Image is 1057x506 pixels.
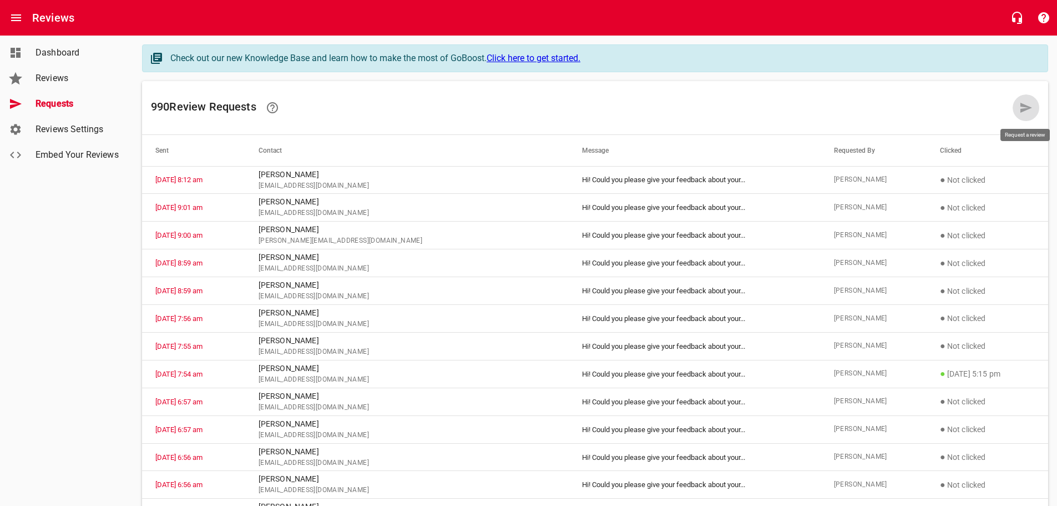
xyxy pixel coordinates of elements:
td: Hi! Could you please give your feedback about your ... [569,415,821,443]
p: [PERSON_NAME] [259,335,555,347]
p: [PERSON_NAME] [259,307,555,319]
span: [EMAIL_ADDRESS][DOMAIN_NAME] [259,347,555,358]
span: [PERSON_NAME] [834,258,913,269]
p: Not clicked [940,312,1035,325]
p: Not clicked [940,395,1035,408]
span: ● [940,230,945,241]
a: [DATE] 9:01 am [155,203,203,212]
span: [PERSON_NAME] [834,174,913,186]
p: [PERSON_NAME] [259,169,555,181]
a: [DATE] 9:00 am [155,231,203,239]
span: [EMAIL_ADDRESS][DOMAIN_NAME] [259,181,555,192]
span: Dashboard [36,46,120,59]
span: [PERSON_NAME] [834,396,913,407]
span: [EMAIL_ADDRESS][DOMAIN_NAME] [259,430,555,441]
td: Hi! Could you please give your feedback about your ... [569,388,821,415]
p: Not clicked [940,229,1035,242]
span: ● [940,424,945,434]
p: Not clicked [940,284,1035,298]
span: [PERSON_NAME] [834,202,913,213]
p: Not clicked [940,423,1035,436]
a: Learn how requesting reviews can improve your online presence [259,94,286,121]
td: Hi! Could you please give your feedback about your ... [569,249,821,277]
span: [PERSON_NAME] [834,452,913,463]
span: Embed Your Reviews [36,148,120,162]
a: [DATE] 7:54 am [155,370,203,378]
span: [PERSON_NAME] [834,230,913,241]
p: Not clicked [940,201,1035,214]
span: [PERSON_NAME] [834,285,913,297]
th: Sent [142,135,245,166]
p: [PERSON_NAME] [259,252,555,263]
span: ● [940,396,945,407]
p: Not clicked [940,478,1035,492]
span: [EMAIL_ADDRESS][DOMAIN_NAME] [259,208,555,219]
span: [EMAIL_ADDRESS][DOMAIN_NAME] [259,319,555,330]
a: Click here to get started. [487,53,580,63]
span: [PERSON_NAME] [834,479,913,490]
button: Support Portal [1030,4,1057,31]
td: Hi! Could you please give your feedback about your ... [569,166,821,194]
span: [PERSON_NAME][EMAIL_ADDRESS][DOMAIN_NAME] [259,236,555,247]
span: [EMAIL_ADDRESS][DOMAIN_NAME] [259,485,555,496]
p: [PERSON_NAME] [259,390,555,402]
td: Hi! Could you please give your feedback about your ... [569,277,821,305]
span: [EMAIL_ADDRESS][DOMAIN_NAME] [259,374,555,385]
span: Reviews [36,72,120,85]
a: [DATE] 6:57 am [155,425,203,434]
p: [DATE] 5:15 pm [940,367,1035,380]
a: [DATE] 7:56 am [155,314,203,323]
h6: Reviews [32,9,74,27]
span: [PERSON_NAME] [834,313,913,324]
th: Clicked [927,135,1048,166]
p: Not clicked [940,339,1035,353]
a: [DATE] 8:59 am [155,287,203,295]
p: [PERSON_NAME] [259,446,555,458]
h6: 990 Review Request s [151,94,1013,121]
p: [PERSON_NAME] [259,224,555,236]
td: Hi! Could you please give your feedback about your ... [569,332,821,360]
a: [DATE] 6:56 am [155,453,203,462]
a: [DATE] 7:55 am [155,342,203,350]
a: [DATE] 8:12 am [155,176,203,184]
button: Open drawer [3,4,29,31]
th: Requested By [821,135,927,166]
span: ● [940,452,945,462]
span: [PERSON_NAME] [834,424,913,435]
button: Live Chat [1004,4,1030,31]
div: Check out our new Knowledge Base and learn how to make the most of GoBoost. [170,52,1036,65]
p: Not clicked [940,173,1035,187]
span: [EMAIL_ADDRESS][DOMAIN_NAME] [259,263,555,274]
span: Reviews Settings [36,123,120,136]
span: [EMAIL_ADDRESS][DOMAIN_NAME] [259,402,555,413]
span: Requests [36,97,120,111]
td: Hi! Could you please give your feedback about your ... [569,222,821,249]
p: Not clicked [940,450,1035,464]
p: [PERSON_NAME] [259,418,555,430]
p: [PERSON_NAME] [259,473,555,485]
span: [EMAIL_ADDRESS][DOMAIN_NAME] [259,291,555,302]
span: ● [940,174,945,185]
span: ● [940,313,945,323]
p: [PERSON_NAME] [259,363,555,374]
span: ● [940,340,945,351]
p: [PERSON_NAME] [259,196,555,208]
span: [PERSON_NAME] [834,368,913,379]
p: Not clicked [940,257,1035,270]
a: [DATE] 6:56 am [155,480,203,489]
span: [PERSON_NAME] [834,340,913,352]
span: ● [940,202,945,213]
td: Hi! Could you please give your feedback about your ... [569,305,821,333]
span: ● [940,479,945,490]
p: [PERSON_NAME] [259,279,555,291]
span: ● [940,368,945,379]
a: [DATE] 6:57 am [155,398,203,406]
td: Hi! Could you please give your feedback about your ... [569,471,821,499]
td: Hi! Could you please give your feedback about your ... [569,360,821,388]
td: Hi! Could you please give your feedback about your ... [569,194,821,222]
span: ● [940,258,945,268]
th: Message [569,135,821,166]
td: Hi! Could you please give your feedback about your ... [569,443,821,471]
th: Contact [245,135,569,166]
span: ● [940,285,945,296]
